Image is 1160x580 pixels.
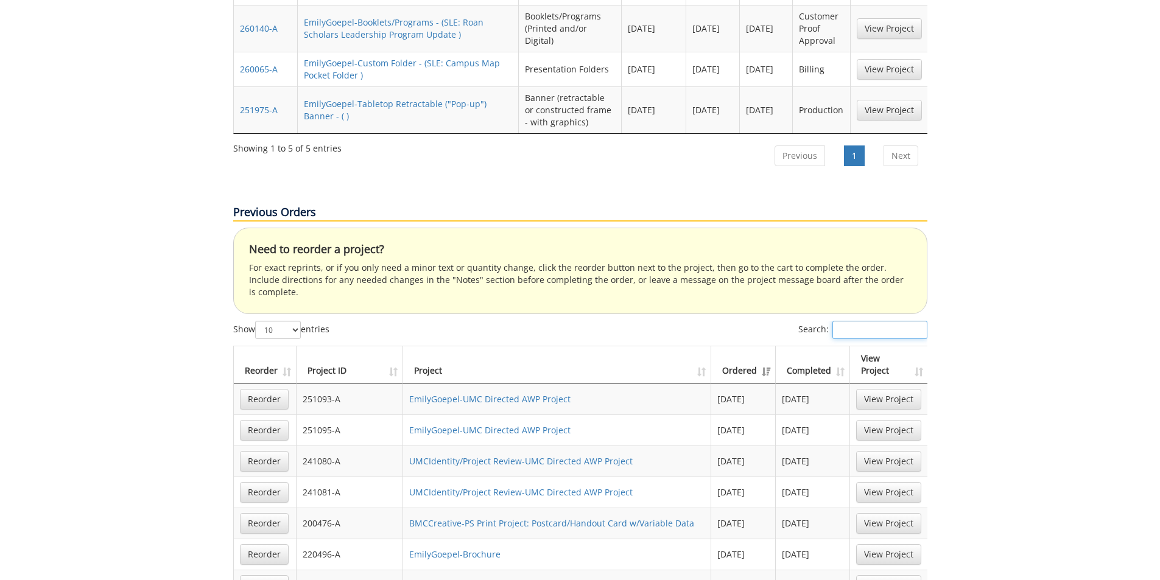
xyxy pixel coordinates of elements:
p: For exact reprints, or if you only need a minor text or quantity change, click the reorder button... [249,262,912,298]
a: View Project [857,18,922,39]
td: 241081-A [297,477,403,508]
a: EmilyGoepel-Custom Folder - (SLE: Campus Map Pocket Folder ) [304,57,500,81]
td: [DATE] [776,477,850,508]
a: View Project [856,482,921,503]
td: 251093-A [297,383,403,414]
select: Showentries [255,321,301,339]
a: Reorder [240,544,289,565]
th: Project ID: activate to sort column ascending [297,346,403,383]
a: 260140-A [240,23,278,34]
a: 260065-A [240,63,278,75]
div: Showing 1 to 5 of 5 entries [233,138,342,155]
td: [DATE] [711,445,776,477]
td: [DATE] [711,477,776,508]
a: Reorder [240,420,289,441]
a: View Project [856,420,921,441]
a: 1 [844,145,865,166]
td: 251095-A [297,414,403,445]
td: [DATE] [622,52,686,86]
th: Ordered: activate to sort column ascending [711,346,776,383]
td: [DATE] [776,539,850,570]
a: Previous [775,145,825,166]
a: View Project [856,389,921,410]
a: EmilyGoepel-Booklets/Programs - (SLE: Roan Scholars Leadership Program Update ) [304,16,483,40]
td: Booklets/Programs (Printed and/or Digital) [519,5,622,52]
a: EmilyGoepel-UMC Directed AWP Project [409,393,571,405]
td: 200476-A [297,508,403,539]
td: [DATE] [776,414,850,445]
td: Production [793,86,850,133]
h4: Need to reorder a project? [249,243,912,256]
a: 251975-A [240,104,278,116]
td: Customer Proof Approval [793,5,850,52]
td: [DATE] [776,383,850,414]
td: [DATE] [622,86,686,133]
th: View Project: activate to sort column ascending [850,346,927,383]
a: EmilyGoepel-Brochure [409,548,501,560]
a: Reorder [240,389,289,410]
td: [DATE] [711,414,776,445]
th: Completed: activate to sort column ascending [776,346,850,383]
td: [DATE] [711,383,776,414]
td: 220496-A [297,539,403,570]
input: Search: [832,321,927,339]
td: [DATE] [711,508,776,539]
p: Previous Orders [233,204,927,222]
a: Next [884,145,918,166]
th: Reorder: activate to sort column ascending [234,346,297,383]
td: [DATE] [686,5,740,52]
a: Reorder [240,482,289,503]
a: View Project [856,451,921,472]
a: UMCIdentity/Project Review-UMC Directed AWP Project [409,455,633,467]
a: View Project [856,513,921,534]
td: [DATE] [740,52,793,86]
td: Billing [793,52,850,86]
td: [DATE] [622,5,686,52]
a: UMCIdentity/Project Review-UMC Directed AWP Project [409,486,633,498]
label: Show entries [233,321,329,339]
a: BMCCreative-PS Print Project: Postcard/Handout Card w/Variable Data [409,517,694,529]
td: [DATE] [740,86,793,133]
td: [DATE] [711,539,776,570]
td: [DATE] [686,86,740,133]
th: Project: activate to sort column ascending [403,346,712,383]
td: [DATE] [776,508,850,539]
a: Reorder [240,451,289,472]
td: [DATE] [740,5,793,52]
a: EmilyGoepel-Tabletop Retractable ("Pop-up") Banner - ( ) [304,98,487,122]
td: [DATE] [776,445,850,477]
a: Reorder [240,513,289,534]
a: View Project [857,100,922,121]
a: View Project [857,59,922,80]
td: 241080-A [297,445,403,477]
td: Banner (retractable or constructed frame - with graphics) [519,86,622,133]
a: EmilyGoepel-UMC Directed AWP Project [409,424,571,436]
td: Presentation Folders [519,52,622,86]
td: [DATE] [686,52,740,86]
a: View Project [856,544,921,565]
label: Search: [798,321,927,339]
